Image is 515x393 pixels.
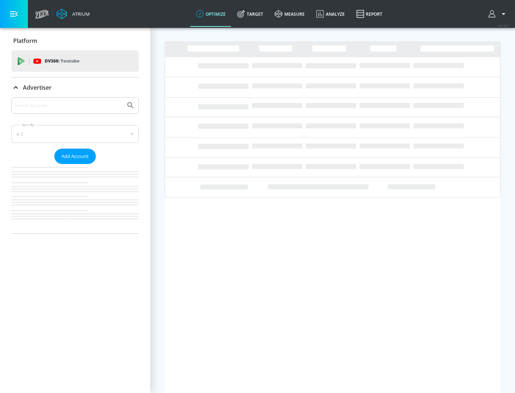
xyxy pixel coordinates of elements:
a: Atrium [57,9,90,19]
p: Advertiser [23,84,51,91]
input: Search by name [14,101,123,110]
span: v 4.24.0 [498,24,508,28]
div: Atrium [69,11,90,17]
nav: list of Advertiser [11,164,139,233]
div: DV360: Youtube [11,50,139,72]
div: Advertiser [11,97,139,233]
a: measure [269,1,310,27]
a: Target [231,1,269,27]
p: Platform [13,37,37,45]
div: A-Z [11,125,139,143]
label: Sort By [20,123,36,127]
a: Report [350,1,388,27]
button: Add Account [54,149,96,164]
div: Platform [11,31,139,51]
a: Analyze [310,1,350,27]
span: Add Account [62,152,89,160]
p: Youtube [60,57,79,65]
div: Advertiser [11,78,139,98]
p: DV360: [45,57,79,65]
a: optimize [190,1,231,27]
